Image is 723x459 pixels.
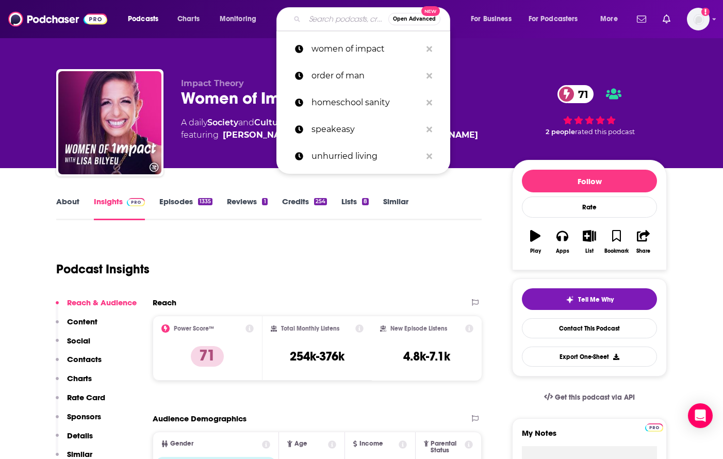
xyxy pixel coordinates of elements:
p: Reach & Audience [67,298,137,307]
span: Open Advanced [393,17,436,22]
a: women of impact [276,36,450,62]
a: Lisa Bilyeu [223,129,297,141]
p: Rate Card [67,392,105,402]
a: Society [207,118,238,127]
button: Sponsors [56,412,101,431]
span: Get this podcast via API [555,393,635,402]
div: Apps [556,248,569,254]
button: Export One-Sheet [522,347,657,367]
a: Lists8 [341,196,369,220]
p: Content [67,317,97,326]
img: Women of Impact [58,71,161,174]
div: 1 [262,198,267,205]
button: Reach & Audience [56,298,137,317]
a: unhurried living [276,143,450,170]
a: Culture [254,118,287,127]
div: Open Intercom Messenger [688,403,713,428]
button: open menu [464,11,524,27]
div: Rate [522,196,657,218]
p: homeschool sanity [311,89,421,116]
h2: New Episode Listens [390,325,447,332]
p: Similar [67,449,92,459]
span: More [600,12,618,26]
h2: Total Monthly Listens [281,325,339,332]
button: Contacts [56,354,102,373]
h1: Podcast Insights [56,261,150,277]
span: and [238,118,254,127]
span: rated this podcast [575,128,635,136]
span: featuring [181,129,478,141]
img: tell me why sparkle [566,296,574,304]
span: Tell Me Why [578,296,614,304]
h3: 254k-376k [290,349,344,364]
a: order of man [276,62,450,89]
label: My Notes [522,428,657,446]
button: Follow [522,170,657,192]
img: Podchaser Pro [645,423,663,432]
button: Play [522,223,549,260]
button: Rate Card [56,392,105,412]
div: 71 2 peoplerated this podcast [512,78,667,142]
div: Search podcasts, credits, & more... [286,7,460,31]
div: Share [636,248,650,254]
a: Episodes1335 [159,196,212,220]
p: Contacts [67,354,102,364]
button: Bookmark [603,223,630,260]
p: Sponsors [67,412,101,421]
a: Show notifications dropdown [633,10,650,28]
button: Open AdvancedNew [388,13,440,25]
span: Podcasts [128,12,158,26]
a: homeschool sanity [276,89,450,116]
span: Logged in as shcarlos [687,8,710,30]
span: Income [359,440,383,447]
a: Charts [171,11,206,27]
p: Details [67,431,93,440]
svg: Add a profile image [701,8,710,16]
div: 8 [362,198,369,205]
button: open menu [522,11,593,27]
a: Pro website [645,422,663,432]
a: 71 [557,85,594,103]
a: Reviews1 [227,196,267,220]
span: Charts [177,12,200,26]
a: Contact This Podcast [522,318,657,338]
p: speakeasy [311,116,421,143]
img: User Profile [687,8,710,30]
button: Social [56,336,90,355]
span: Age [294,440,307,447]
a: Show notifications dropdown [659,10,675,28]
button: Charts [56,373,92,392]
a: speakeasy [276,116,450,143]
a: About [56,196,79,220]
a: Similar [383,196,408,220]
span: Parental Status [431,440,463,454]
button: List [576,223,603,260]
p: women of impact [311,36,421,62]
h2: Power Score™ [174,325,214,332]
span: Gender [170,440,193,447]
h2: Reach [153,298,176,307]
button: tell me why sparkleTell Me Why [522,288,657,310]
button: Show profile menu [687,8,710,30]
p: unhurried living [311,143,421,170]
span: New [421,6,440,16]
img: Podchaser - Follow, Share and Rate Podcasts [8,9,107,29]
span: 71 [568,85,594,103]
div: Bookmark [604,248,629,254]
span: For Podcasters [529,12,578,26]
h2: Audience Demographics [153,414,247,423]
p: Charts [67,373,92,383]
a: Get this podcast via API [536,385,643,410]
p: 71 [191,346,224,367]
input: Search podcasts, credits, & more... [305,11,388,27]
div: 1335 [198,198,212,205]
button: Content [56,317,97,336]
a: Credits254 [282,196,327,220]
button: Apps [549,223,576,260]
span: For Business [471,12,512,26]
div: List [585,248,594,254]
div: A daily podcast [181,117,478,141]
span: Impact Theory [181,78,244,88]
